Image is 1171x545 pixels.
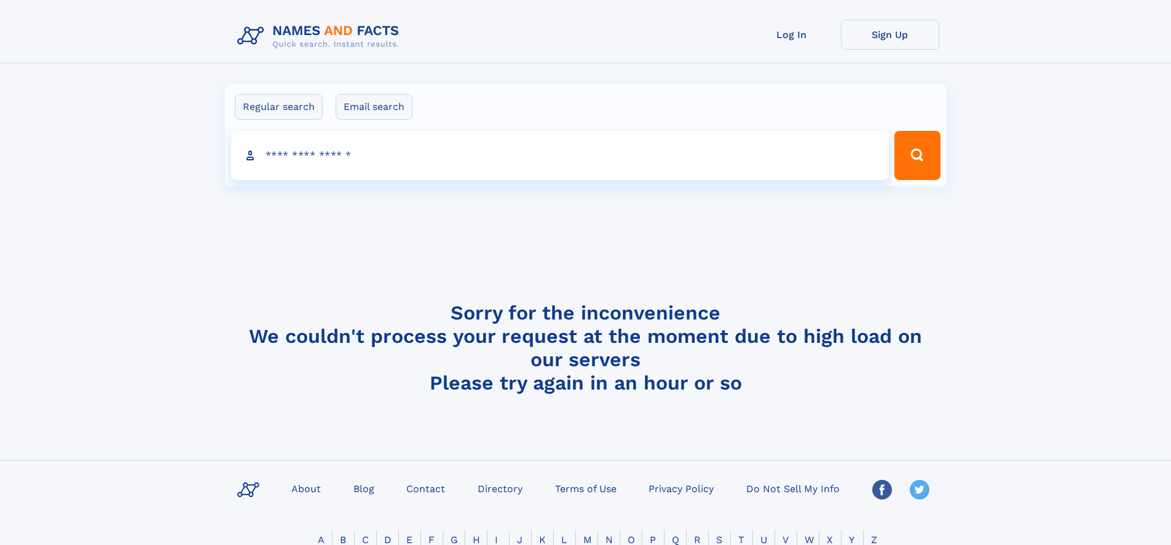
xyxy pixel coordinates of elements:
a: Privacy Policy [644,479,719,497]
a: Sign Up [841,20,939,50]
img: Twitter [910,480,929,500]
a: About [286,479,326,497]
a: Log In [743,20,841,50]
img: Logo Names and Facts [232,20,409,53]
img: Facebook [872,480,892,500]
a: Terms of Use [550,479,621,497]
button: Search Button [894,131,940,180]
label: Email search [336,94,412,120]
a: Blog [349,479,379,497]
a: Directory [473,479,527,497]
a: Do Not Sell My Info [741,479,845,497]
label: Regular search [235,94,323,120]
input: search input [231,131,889,180]
h4: Sorry for the inconvenience We couldn't process your request at the moment due to high load on ou... [232,301,939,394]
a: Contact [401,479,450,497]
